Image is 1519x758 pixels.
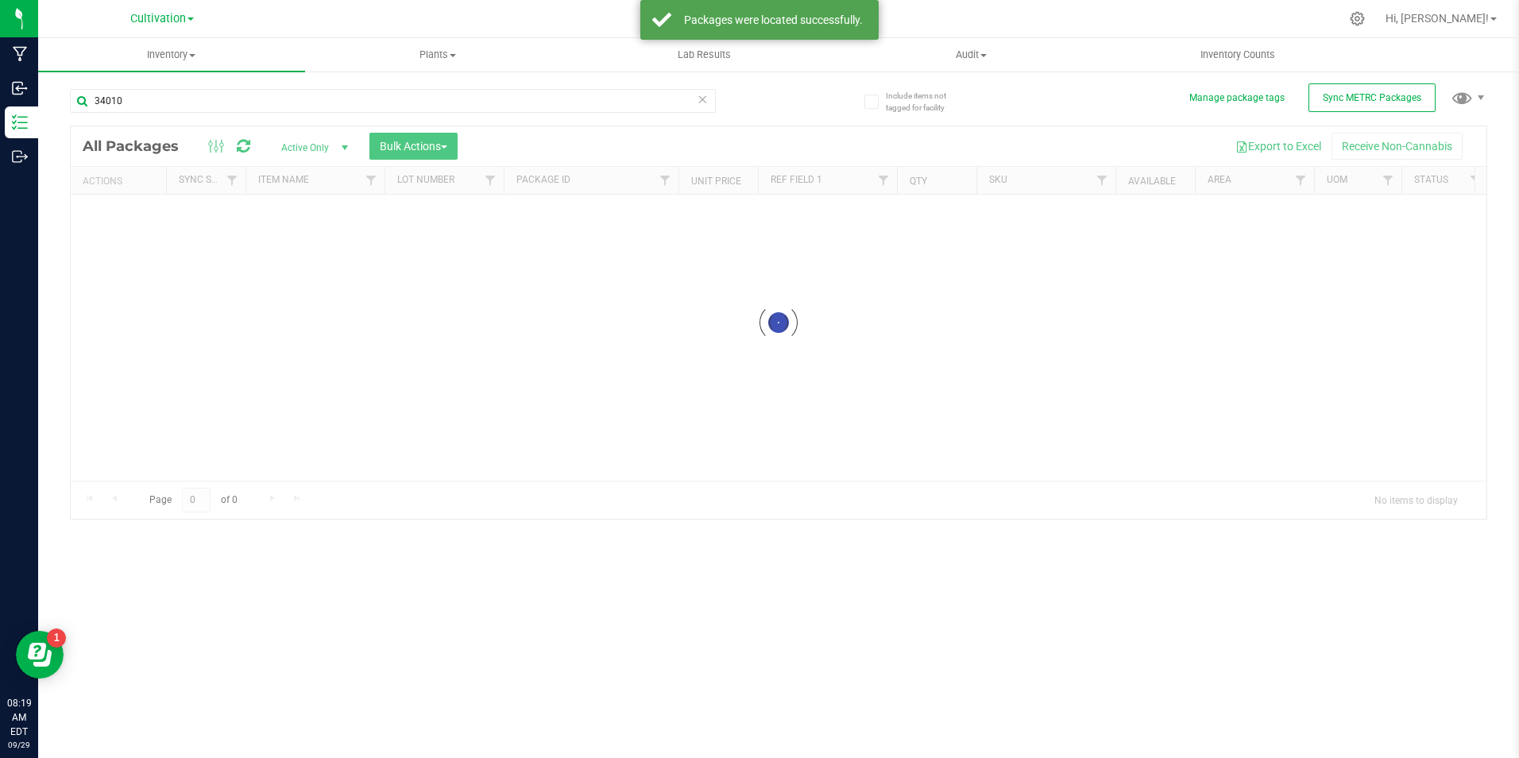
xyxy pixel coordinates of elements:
[1347,11,1367,26] div: Manage settings
[130,12,186,25] span: Cultivation
[571,38,838,72] a: Lab Results
[698,89,709,110] span: Clear
[16,631,64,679] iframe: Resource center
[1386,12,1489,25] span: Hi, [PERSON_NAME]!
[38,48,305,62] span: Inventory
[886,90,965,114] span: Include items not tagged for facility
[12,149,28,164] inline-svg: Outbound
[7,739,31,751] p: 09/29
[12,80,28,96] inline-svg: Inbound
[7,696,31,739] p: 08:19 AM EDT
[12,114,28,130] inline-svg: Inventory
[305,38,572,72] a: Plants
[839,48,1104,62] span: Audit
[47,628,66,648] iframe: Resource center unread badge
[306,48,571,62] span: Plants
[1104,38,1371,72] a: Inventory Counts
[1323,92,1421,103] span: Sync METRC Packages
[1308,83,1436,112] button: Sync METRC Packages
[70,89,716,113] input: Search Package ID, Item Name, SKU, Lot or Part Number...
[38,38,305,72] a: Inventory
[838,38,1105,72] a: Audit
[1189,91,1285,105] button: Manage package tags
[680,12,867,28] div: Packages were located successfully.
[1179,48,1297,62] span: Inventory Counts
[656,48,752,62] span: Lab Results
[12,46,28,62] inline-svg: Manufacturing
